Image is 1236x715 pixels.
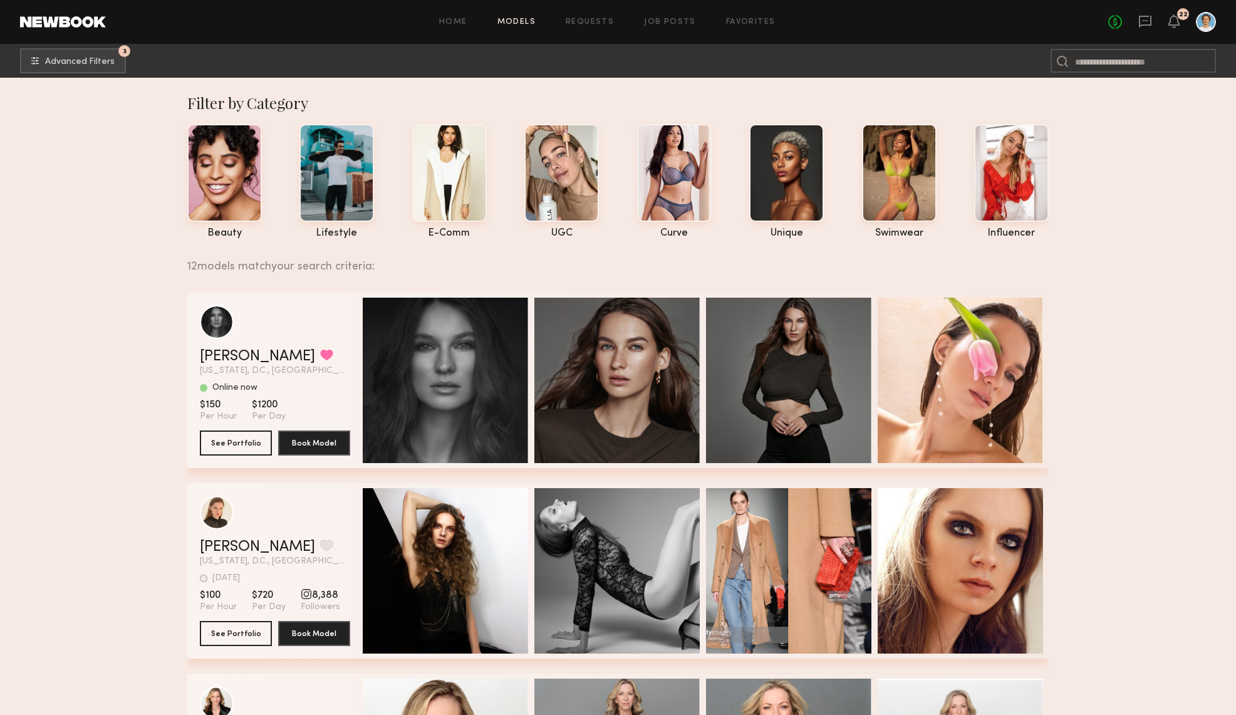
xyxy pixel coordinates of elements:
[123,48,127,54] span: 3
[200,349,315,364] a: [PERSON_NAME]
[252,589,286,602] span: $720
[200,411,237,422] span: Per Hour
[497,18,536,26] a: Models
[200,399,237,411] span: $150
[301,602,340,613] span: Followers
[200,589,237,602] span: $100
[644,18,696,26] a: Job Posts
[200,540,315,555] a: [PERSON_NAME]
[439,18,467,26] a: Home
[299,228,374,239] div: lifestyle
[278,621,350,646] button: Book Model
[974,228,1049,239] div: influencer
[200,621,272,646] button: See Portfolio
[412,228,487,239] div: e-comm
[200,557,350,566] span: [US_STATE], D.C., [GEOGRAPHIC_DATA]
[212,384,257,392] div: Online now
[252,602,286,613] span: Per Day
[252,399,286,411] span: $1200
[212,574,240,583] div: [DATE]
[749,228,824,239] div: unique
[566,18,614,26] a: Requests
[187,246,1039,273] div: 12 models match your search criteria:
[524,228,599,239] div: UGC
[252,411,286,422] span: Per Day
[301,589,340,602] span: 8,388
[200,431,272,456] button: See Portfolio
[637,228,712,239] div: curve
[200,367,350,375] span: [US_STATE], D.C., [GEOGRAPHIC_DATA]
[278,431,350,456] button: Book Model
[187,228,262,239] div: beauty
[862,228,937,239] div: swimwear
[1179,11,1188,18] div: 22
[20,48,126,73] button: 3Advanced Filters
[200,602,237,613] span: Per Hour
[726,18,776,26] a: Favorites
[45,58,115,66] span: Advanced Filters
[187,93,1049,113] div: Filter by Category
